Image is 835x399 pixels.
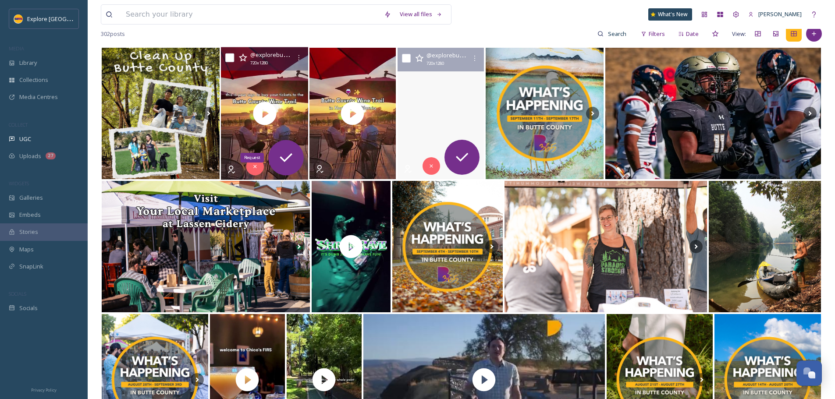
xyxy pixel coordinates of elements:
[426,51,490,59] span: @ explorebuttecountyca
[744,6,806,23] a: [PERSON_NAME]
[709,181,821,312] img: Spend your Labor Day Weekend in Butte County! With so much happening across Oroville, Chico, Para...
[605,48,821,179] img: Butte College Football Homecoming is HERE! 🏈 Join us at Butte College on Saturday, Sept 13 for an...
[102,48,220,179] img: Clean Up Butte County! 1 Weekend, 2 Ways to Make a Difference! 🌍✨ Let’s come together to protect ...
[604,25,632,42] input: Search
[732,30,746,38] span: View:
[19,76,48,84] span: Collections
[9,121,28,128] span: COLLECT
[19,135,31,143] span: UGC
[250,60,267,67] span: 720 x 1280
[309,48,396,179] img: thumbnail
[101,30,125,38] span: 302 posts
[796,360,822,386] button: Open Chat
[19,228,38,236] span: Stories
[19,93,58,101] span: Media Centres
[398,48,484,179] video: Experience the best of Butte County's boutique wines on the Butte County Wine Trail 🍷✨ 📅 Gather y...
[426,60,444,67] span: 720 x 1280
[19,194,43,202] span: Galleries
[9,180,29,187] span: WIDGETS
[648,8,692,21] a: What's New
[31,387,57,393] span: Privacy Policy
[19,304,38,312] span: Socials
[14,14,23,23] img: Butte%20County%20logo.png
[27,14,104,23] span: Explore [GEOGRAPHIC_DATA]
[395,6,447,23] a: View all files
[686,30,699,38] span: Date
[31,384,57,395] a: Privacy Policy
[19,245,34,254] span: Maps
[505,181,707,312] img: Join Us for the 5th Annual Wellness Fair! 🌟 @paradise.stronger 📅 Saturday, September 6th, 2025 | ...
[9,45,24,52] span: MEDIA
[486,48,604,179] img: What's Happening in Butte County (Sep 11-17) Thursday, September 11: 🔨 R.E.D. Day of Service and ...
[758,10,802,18] span: [PERSON_NAME]
[392,181,503,312] img: What’s Happening in Butte County (Sept 4–10) ✨ Fri, Sept 5: 👶 Pop In Playtime @familycentermagali...
[19,211,41,219] span: Embeds
[312,181,391,312] img: thumbnail
[19,59,37,67] span: Library
[102,181,310,312] img: Visit Your Local Marketplace at Lassen Cidery! 🍎🛍️ Join us for a season full of local goods, hand...
[9,290,26,297] span: SOCIALS
[221,47,308,180] img: thumbnail
[121,5,380,24] input: Search your library
[46,152,56,159] div: 27
[240,153,264,163] div: Request
[19,152,41,160] span: Uploads
[649,30,665,38] span: Filters
[19,262,43,271] span: SnapLink
[250,50,313,59] span: @ explorebuttecountyca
